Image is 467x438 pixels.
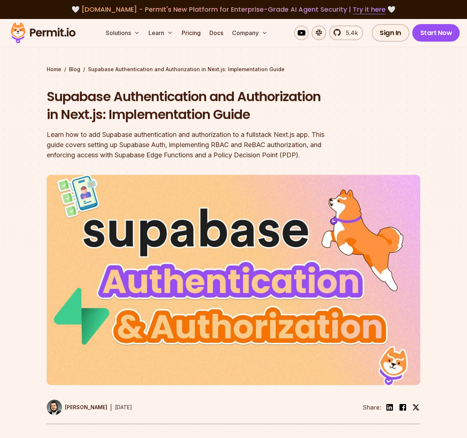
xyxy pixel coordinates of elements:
[385,403,394,412] img: linkedin
[341,28,358,37] span: 5.4k
[103,26,143,40] button: Solutions
[69,66,80,73] a: Blog
[179,26,204,40] a: Pricing
[47,66,61,73] a: Home
[412,404,420,411] img: twitter
[398,403,407,412] img: facebook
[47,130,327,160] div: Learn how to add Supabase authentication and authorization to a fullstack Next.js app. This guide...
[47,66,420,73] div: / /
[7,20,79,45] img: Permit logo
[110,403,112,412] div: |
[47,400,107,415] a: [PERSON_NAME]
[18,4,449,15] div: 🤍 🤍
[47,175,420,385] img: Supabase Authentication and Authorization in Next.js: Implementation Guide
[47,400,62,415] img: Gabriel L. Manor
[47,88,327,124] h1: Supabase Authentication and Authorization in Next.js: Implementation Guide
[363,403,381,412] li: Share:
[81,5,386,14] span: [DOMAIN_NAME] - Permit's New Platform for Enterprise-Grade AI Agent Security |
[65,404,107,411] p: [PERSON_NAME]
[207,26,226,40] a: Docs
[329,26,363,40] a: 5.4k
[115,404,132,410] time: [DATE]
[372,24,409,42] a: Sign In
[146,26,176,40] button: Learn
[229,26,270,40] button: Company
[412,24,460,42] a: Start Now
[353,5,386,14] a: Try it here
